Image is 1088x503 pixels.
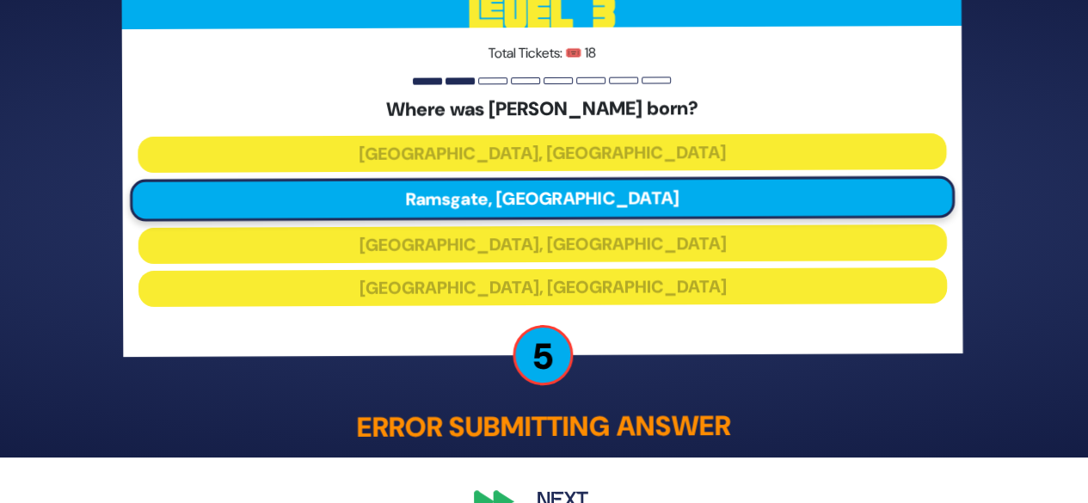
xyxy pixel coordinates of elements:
button: Ramsgate, [GEOGRAPHIC_DATA] [132,177,956,219]
h5: Where was [PERSON_NAME] born? [140,99,949,121]
button: [GEOGRAPHIC_DATA], [GEOGRAPHIC_DATA] [140,135,949,171]
p: Total Tickets: 🎟️ 18 [140,44,949,64]
p: 5 [514,325,575,385]
button: [GEOGRAPHIC_DATA], [GEOGRAPHIC_DATA] [140,226,949,262]
p: Error submitting answer [125,406,964,447]
button: [GEOGRAPHIC_DATA], [GEOGRAPHIC_DATA] [140,269,949,305]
